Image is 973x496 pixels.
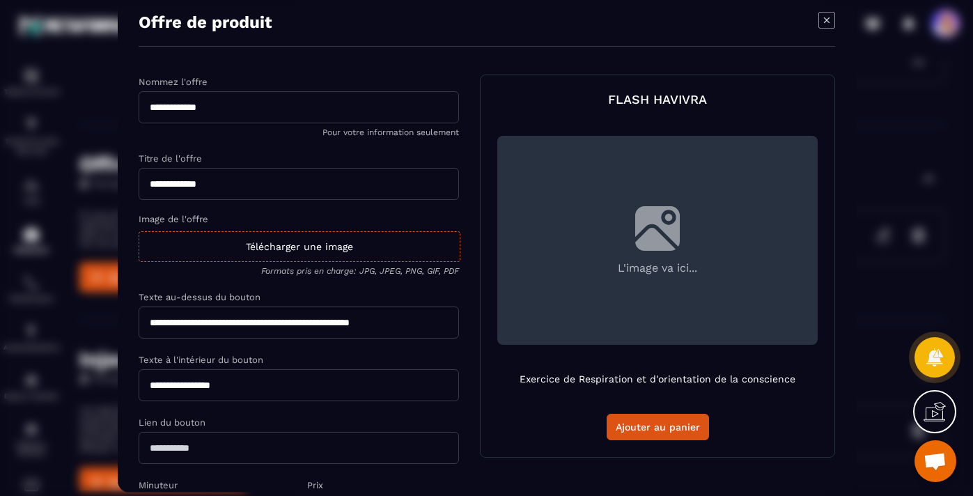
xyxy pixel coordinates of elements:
label: Texte à l'intérieur du bouton [139,355,263,365]
div: Ouvrir le chat [914,440,956,482]
span: L'image va ici... [618,261,697,274]
label: Prix [307,480,323,490]
p: Offre de produit [139,12,272,31]
label: Minuteur [139,480,178,490]
p: Exercice de Respiration et d'orientation de la conscience [520,373,795,385]
p: Pour votre information seulement [139,127,459,137]
label: Lien du bouton [139,417,205,428]
p: Formats pris en charge: JPG, JPEG, PNG, GIF, PDF [139,266,459,276]
label: Nommez l'offre [139,77,208,87]
label: Image de l'offre [139,214,208,224]
label: Titre de l'offre [139,153,202,164]
div: Télécharger une image [139,231,460,262]
label: Texte au-dessus du bouton [139,292,260,302]
p: FLASH HAVIVRA [608,92,707,107]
